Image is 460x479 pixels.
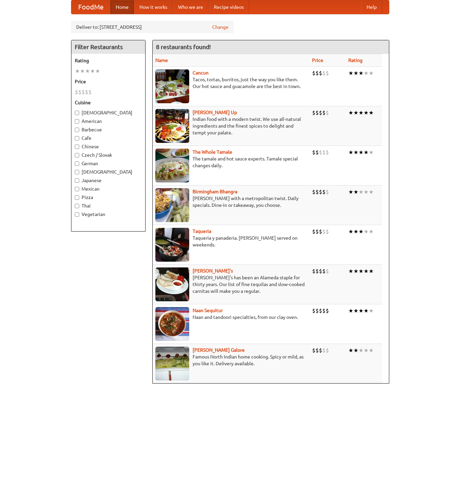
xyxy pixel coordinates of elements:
[348,267,353,275] li: ★
[173,0,209,14] a: Who we are
[326,188,329,196] li: $
[75,99,142,106] h5: Cuisine
[212,24,228,30] a: Change
[155,109,189,143] img: curryup.jpg
[75,135,142,141] label: Cafe
[155,76,307,90] p: Tacos, tortas, burritos, just the way you like them. Our hot sauce and guacamole are the best in ...
[358,109,364,116] li: ★
[88,88,92,96] li: $
[319,188,322,196] li: $
[315,347,319,354] li: $
[326,267,329,275] li: $
[369,307,374,314] li: ★
[364,307,369,314] li: ★
[326,347,329,354] li: $
[358,267,364,275] li: ★
[369,188,374,196] li: ★
[315,267,319,275] li: $
[319,109,322,116] li: $
[155,155,307,169] p: The tamale and hot sauce experts. Tamale special changes daily.
[75,211,142,218] label: Vegetarian
[155,69,189,103] img: cancun.jpg
[319,228,322,235] li: $
[85,88,88,96] li: $
[348,58,363,63] a: Rating
[358,188,364,196] li: ★
[369,69,374,77] li: ★
[71,21,234,33] div: Deliver to: [STREET_ADDRESS]
[75,78,142,85] h5: Price
[319,149,322,156] li: $
[315,69,319,77] li: $
[348,188,353,196] li: ★
[75,169,142,175] label: [DEMOGRAPHIC_DATA]
[315,307,319,314] li: $
[312,347,315,354] li: $
[155,274,307,295] p: [PERSON_NAME]'s has been an Alameda staple for thirty years. Our list of fine tequilas and slow-c...
[155,353,307,367] p: Famous North Indian home cooking. Spicy or mild, as you like it. Delivery available.
[193,268,233,274] a: [PERSON_NAME]'s
[315,149,319,156] li: $
[322,149,326,156] li: $
[369,267,374,275] li: ★
[75,186,142,192] label: Mexican
[85,67,90,75] li: ★
[358,69,364,77] li: ★
[193,228,211,234] a: Taqueria
[353,228,358,235] li: ★
[75,204,79,208] input: Thai
[364,267,369,275] li: ★
[193,110,237,115] a: [PERSON_NAME] Up
[75,202,142,209] label: Thai
[71,40,145,54] h4: Filter Restaurants
[322,228,326,235] li: $
[75,160,142,167] label: German
[193,70,209,75] a: Cancun
[312,267,315,275] li: $
[353,267,358,275] li: ★
[364,347,369,354] li: ★
[358,307,364,314] li: ★
[75,126,142,133] label: Barbecue
[312,307,315,314] li: $
[315,188,319,196] li: $
[134,0,173,14] a: How it works
[348,69,353,77] li: ★
[326,69,329,77] li: $
[358,149,364,156] li: ★
[361,0,382,14] a: Help
[75,109,142,116] label: [DEMOGRAPHIC_DATA]
[75,212,79,217] input: Vegetarian
[319,267,322,275] li: $
[312,69,315,77] li: $
[353,307,358,314] li: ★
[155,235,307,248] p: Taqueria y panaderia. [PERSON_NAME] served on weekends.
[353,149,358,156] li: ★
[193,189,237,194] b: Birmingham Bhangra
[209,0,249,14] a: Recipe videos
[75,194,142,201] label: Pizza
[75,118,142,125] label: American
[75,119,79,124] input: American
[75,111,79,115] input: [DEMOGRAPHIC_DATA]
[193,347,245,353] a: [PERSON_NAME] Galore
[353,188,358,196] li: ★
[322,307,326,314] li: $
[326,307,329,314] li: $
[75,145,79,149] input: Chinese
[75,177,142,184] label: Japanese
[156,44,211,50] ng-pluralize: 8 restaurants found!
[75,128,79,132] input: Barbecue
[75,178,79,183] input: Japanese
[75,187,79,191] input: Mexican
[155,228,189,262] img: taqueria.jpg
[155,149,189,182] img: wholetamale.jpg
[315,228,319,235] li: $
[155,314,307,321] p: Naan and tandoori specialties, from our clay oven.
[71,0,110,14] a: FoodMe
[193,149,232,155] a: The Whole Tamale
